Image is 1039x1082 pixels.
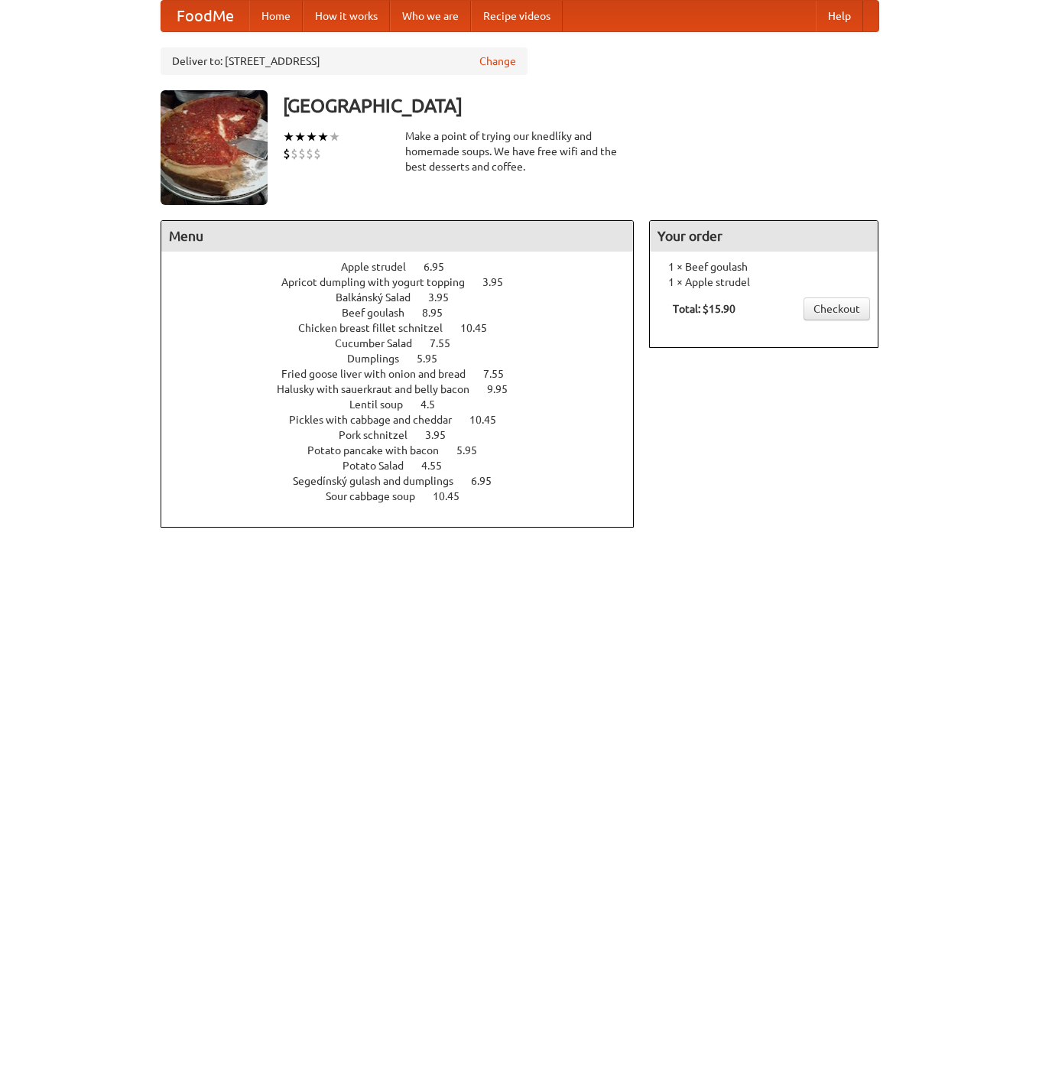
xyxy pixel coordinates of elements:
[482,276,518,288] span: 3.95
[343,460,470,472] a: Potato Salad 4.55
[161,47,528,75] div: Deliver to: [STREET_ADDRESS]
[281,368,481,380] span: Fried goose liver with onion and bread
[298,145,306,162] li: $
[422,307,458,319] span: 8.95
[816,1,863,31] a: Help
[479,54,516,69] a: Change
[161,1,249,31] a: FoodMe
[293,475,520,487] a: Segedínský gulash and dumplings 6.95
[303,1,390,31] a: How it works
[483,368,519,380] span: 7.55
[342,307,420,319] span: Beef goulash
[307,444,454,457] span: Potato pancake with bacon
[335,337,479,349] a: Cucumber Salad 7.55
[349,398,463,411] a: Lentil soup 4.5
[347,353,414,365] span: Dumplings
[430,337,466,349] span: 7.55
[277,383,485,395] span: Halusky with sauerkraut and belly bacon
[341,261,421,273] span: Apple strudel
[283,145,291,162] li: $
[289,414,467,426] span: Pickles with cabbage and cheddar
[249,1,303,31] a: Home
[326,490,488,502] a: Sour cabbage soup 10.45
[339,429,423,441] span: Pork schnitzel
[460,322,502,334] span: 10.45
[657,259,870,275] li: 1 × Beef goulash
[336,291,426,304] span: Balkánský Salad
[306,145,313,162] li: $
[341,261,472,273] a: Apple strudel 6.95
[298,322,458,334] span: Chicken breast fillet schnitzel
[161,221,634,252] h4: Menu
[281,276,480,288] span: Apricot dumpling with yogurt topping
[673,303,735,315] b: Total: $15.90
[349,398,418,411] span: Lentil soup
[469,414,511,426] span: 10.45
[342,307,471,319] a: Beef goulash 8.95
[424,261,459,273] span: 6.95
[471,1,563,31] a: Recipe videos
[471,475,507,487] span: 6.95
[657,275,870,290] li: 1 × Apple strudel
[326,490,430,502] span: Sour cabbage soup
[339,429,474,441] a: Pork schnitzel 3.95
[487,383,523,395] span: 9.95
[343,460,419,472] span: Potato Salad
[293,475,469,487] span: Segedínský gulash and dumplings
[428,291,464,304] span: 3.95
[650,221,878,252] h4: Your order
[317,128,329,145] li: ★
[456,444,492,457] span: 5.95
[405,128,635,174] div: Make a point of trying our knedlíky and homemade soups. We have free wifi and the best desserts a...
[161,90,268,205] img: angular.jpg
[390,1,471,31] a: Who we are
[283,90,879,121] h3: [GEOGRAPHIC_DATA]
[417,353,453,365] span: 5.95
[281,276,531,288] a: Apricot dumpling with yogurt topping 3.95
[283,128,294,145] li: ★
[804,297,870,320] a: Checkout
[420,398,450,411] span: 4.5
[433,490,475,502] span: 10.45
[421,460,457,472] span: 4.55
[329,128,340,145] li: ★
[298,322,515,334] a: Chicken breast fillet schnitzel 10.45
[277,383,536,395] a: Halusky with sauerkraut and belly bacon 9.95
[294,128,306,145] li: ★
[336,291,477,304] a: Balkánský Salad 3.95
[313,145,321,162] li: $
[291,145,298,162] li: $
[335,337,427,349] span: Cucumber Salad
[347,353,466,365] a: Dumplings 5.95
[425,429,461,441] span: 3.95
[307,444,505,457] a: Potato pancake with bacon 5.95
[281,368,532,380] a: Fried goose liver with onion and bread 7.55
[306,128,317,145] li: ★
[289,414,524,426] a: Pickles with cabbage and cheddar 10.45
